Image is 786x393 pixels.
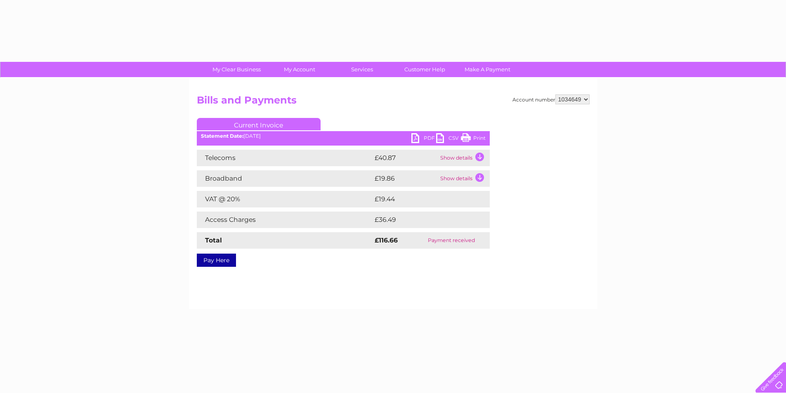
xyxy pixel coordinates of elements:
[438,170,490,187] td: Show details
[197,118,321,130] a: Current Invoice
[197,94,590,110] h2: Bills and Payments
[453,62,522,77] a: Make A Payment
[411,133,436,145] a: PDF
[197,212,373,228] td: Access Charges
[265,62,333,77] a: My Account
[197,150,373,166] td: Telecoms
[512,94,590,104] div: Account number
[438,150,490,166] td: Show details
[436,133,461,145] a: CSV
[373,191,473,207] td: £19.44
[373,150,438,166] td: £40.87
[375,236,398,244] strong: £116.66
[197,191,373,207] td: VAT @ 20%
[328,62,396,77] a: Services
[391,62,459,77] a: Customer Help
[201,133,243,139] b: Statement Date:
[373,170,438,187] td: £19.86
[413,232,489,249] td: Payment received
[197,170,373,187] td: Broadband
[203,62,271,77] a: My Clear Business
[197,254,236,267] a: Pay Here
[373,212,474,228] td: £36.49
[205,236,222,244] strong: Total
[197,133,490,139] div: [DATE]
[461,133,486,145] a: Print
